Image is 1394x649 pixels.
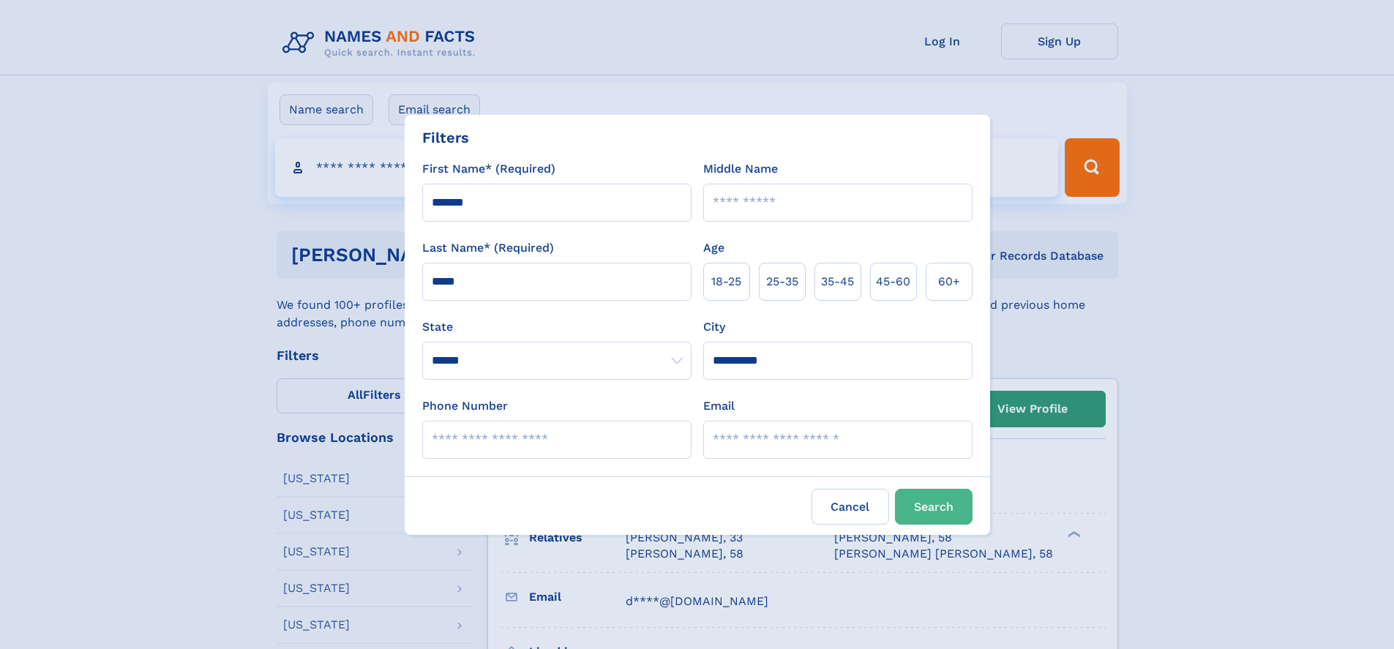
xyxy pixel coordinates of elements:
[422,397,508,415] label: Phone Number
[422,127,469,149] div: Filters
[422,160,555,178] label: First Name* (Required)
[422,318,692,336] label: State
[703,397,735,415] label: Email
[895,489,973,525] button: Search
[422,239,554,257] label: Last Name* (Required)
[812,489,889,525] label: Cancel
[766,273,798,290] span: 25‑35
[703,318,725,336] label: City
[876,273,910,290] span: 45‑60
[821,273,854,290] span: 35‑45
[711,273,741,290] span: 18‑25
[703,239,724,257] label: Age
[938,273,960,290] span: 60+
[703,160,778,178] label: Middle Name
